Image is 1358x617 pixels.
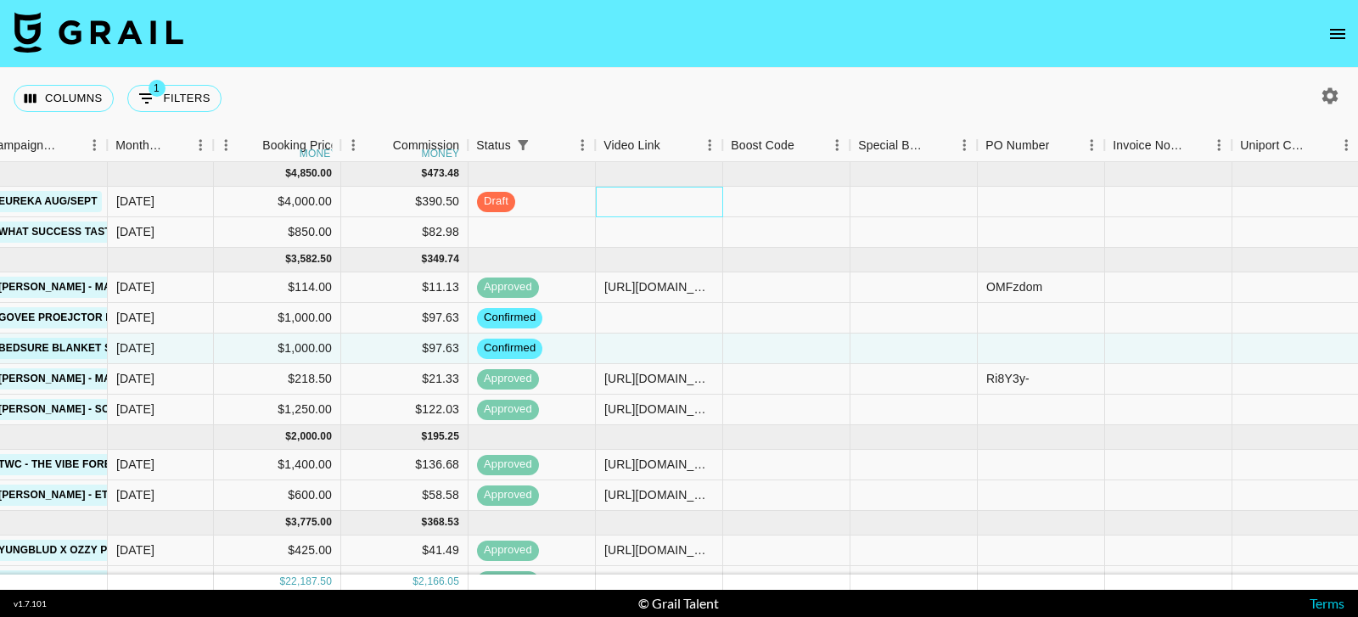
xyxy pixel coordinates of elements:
[1104,129,1232,162] div: Invoice Notes
[214,272,341,303] div: $114.00
[214,450,341,480] div: $1,400.00
[477,194,515,210] span: draft
[393,129,460,162] div: Commission
[279,575,285,589] div: $
[985,129,1049,162] div: PO Number
[427,515,459,530] div: 368.53
[214,566,341,597] div: $550.00
[638,595,719,612] div: © Grail Talent
[341,480,469,511] div: $58.58
[604,456,714,473] div: https://www.tiktok.com/@ranialaluna/video/7545897919170284830
[858,129,928,162] div: Special Booking Type
[341,334,469,364] div: $97.63
[116,193,154,210] div: Oct '25
[341,303,469,334] div: $97.63
[660,133,684,157] button: Sort
[291,252,332,266] div: 3,582.50
[127,85,222,112] button: Show filters
[570,132,595,158] button: Menu
[238,133,262,157] button: Sort
[604,278,714,295] div: https://www.instagram.com/p/DOg6GrtEUpC/
[14,598,47,609] div: v 1.7.101
[285,515,291,530] div: $
[107,129,213,162] div: Month Due
[421,149,459,159] div: money
[824,132,850,158] button: Menu
[535,133,558,157] button: Sort
[604,541,714,558] div: https://www.tiktok.com/@ranialaluna/video/7525899664013479199?_r=1&_t=ZP-8xwqYbK68Cd
[986,278,1042,295] div: OMFzdom
[986,370,1030,387] div: Ri8Y3y-
[1182,133,1206,157] button: Sort
[188,132,213,158] button: Menu
[477,401,539,418] span: approved
[476,129,511,162] div: Status
[285,575,332,589] div: 22,187.50
[341,187,469,217] div: $390.50
[722,129,850,162] div: Boost Code
[291,429,332,444] div: 2,000.00
[116,486,154,503] div: Aug '25
[116,401,154,418] div: Sep '25
[262,129,337,162] div: Booking Price
[116,278,154,295] div: Sep '25
[422,429,428,444] div: $
[1206,132,1232,158] button: Menu
[477,457,539,473] span: approved
[369,133,393,157] button: Sort
[477,542,539,558] span: approved
[422,252,428,266] div: $
[341,272,469,303] div: $11.13
[477,340,542,356] span: confirmed
[477,310,542,326] span: confirmed
[1240,129,1310,162] div: Uniport Contact Email
[697,132,722,158] button: Menu
[427,252,459,266] div: 349.74
[214,364,341,395] div: $218.50
[412,575,418,589] div: $
[604,401,714,418] div: https://www.tiktok.com/@creator___/photo/7550408247686073631
[116,456,154,473] div: Aug '25
[731,129,794,162] div: Boost Code
[14,85,114,112] button: Select columns
[511,133,535,157] button: Show filters
[341,364,469,395] div: $21.33
[116,339,154,356] div: Sep '25
[511,133,535,157] div: 1 active filter
[116,370,154,387] div: Sep '25
[14,12,183,53] img: Grail Talent
[341,395,469,425] div: $122.03
[427,429,459,444] div: 195.25
[418,575,459,589] div: 2,166.05
[1050,133,1074,157] button: Sort
[116,572,154,589] div: Jul '25
[285,429,291,444] div: $
[603,129,660,162] div: Video Link
[1310,133,1333,157] button: Sort
[214,536,341,566] div: $425.00
[794,133,818,157] button: Sort
[341,450,469,480] div: $136.68
[340,132,366,158] button: Menu
[422,166,428,181] div: $
[116,309,154,326] div: Sep '25
[604,572,714,589] div: https://www.instagram.com/reel/DL-TUO0MQWy/
[604,370,714,387] div: https://www.instagram.com/p/DOg6GrtEUpC/
[595,129,722,162] div: Video Link
[214,395,341,425] div: $1,250.00
[116,223,154,240] div: Oct '25
[291,515,332,530] div: 3,775.00
[214,480,341,511] div: $600.00
[477,573,539,589] span: approved
[1079,132,1104,158] button: Menu
[977,129,1104,162] div: PO Number
[604,486,714,503] div: https://www.tiktok.com/@bethannrobinson/video/7536266591621729550
[213,132,238,158] button: Menu
[164,133,188,157] button: Sort
[477,487,539,503] span: approved
[1310,595,1344,611] a: Terms
[1113,129,1182,162] div: Invoice Notes
[149,80,166,97] span: 1
[427,166,459,181] div: 473.48
[850,129,977,162] div: Special Booking Type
